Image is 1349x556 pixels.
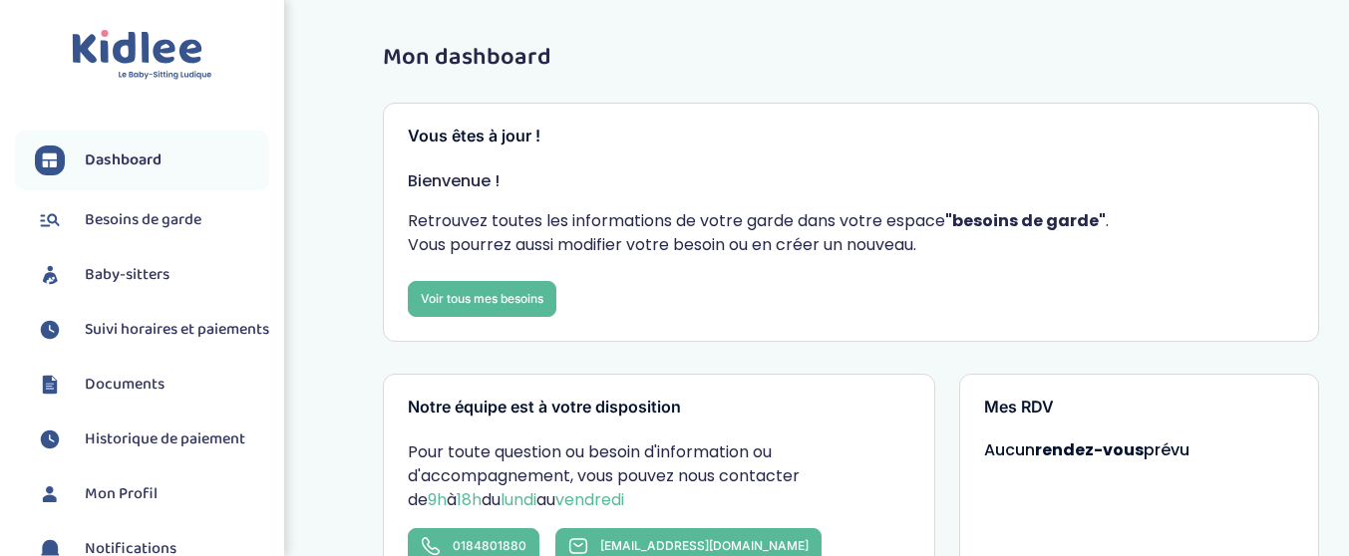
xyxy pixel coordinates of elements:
[457,488,482,511] span: 18h
[72,30,212,81] img: logo.svg
[35,205,269,235] a: Besoins de garde
[85,263,169,287] span: Baby-sitters
[408,128,1294,145] h3: Vous êtes à jour !
[85,373,165,397] span: Documents
[453,538,526,553] span: 0184801880
[35,315,269,345] a: Suivi horaires et paiements
[35,479,65,509] img: profil.svg
[35,424,269,454] a: Historique de paiement
[408,440,910,512] p: Pour toute question ou besoin d'information ou d'accompagnement, vous pouvez nous contacter de à ...
[428,488,447,511] span: 9h
[1035,438,1144,461] strong: rendez-vous
[35,479,269,509] a: Mon Profil
[35,205,65,235] img: besoin.svg
[85,482,158,506] span: Mon Profil
[35,315,65,345] img: suivihoraire.svg
[85,208,201,232] span: Besoins de garde
[85,148,162,172] span: Dashboard
[555,488,624,511] span: vendredi
[984,399,1294,417] h3: Mes RDV
[35,145,65,175] img: dashboard.svg
[383,45,1319,71] h1: Mon dashboard
[408,399,910,417] h3: Notre équipe est à votre disposition
[85,427,245,451] span: Historique de paiement
[945,209,1106,232] strong: "besoins de garde"
[35,260,65,290] img: babysitters.svg
[35,370,65,400] img: documents.svg
[600,538,809,553] span: [EMAIL_ADDRESS][DOMAIN_NAME]
[501,488,536,511] span: lundi
[35,424,65,454] img: suivihoraire.svg
[35,260,269,290] a: Baby-sitters
[984,438,1189,461] span: Aucun prévu
[408,169,1294,193] p: Bienvenue !
[408,209,1294,257] p: Retrouvez toutes les informations de votre garde dans votre espace . Vous pourrez aussi modifier ...
[408,281,556,317] a: Voir tous mes besoins
[35,145,269,175] a: Dashboard
[85,318,269,342] span: Suivi horaires et paiements
[35,370,269,400] a: Documents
